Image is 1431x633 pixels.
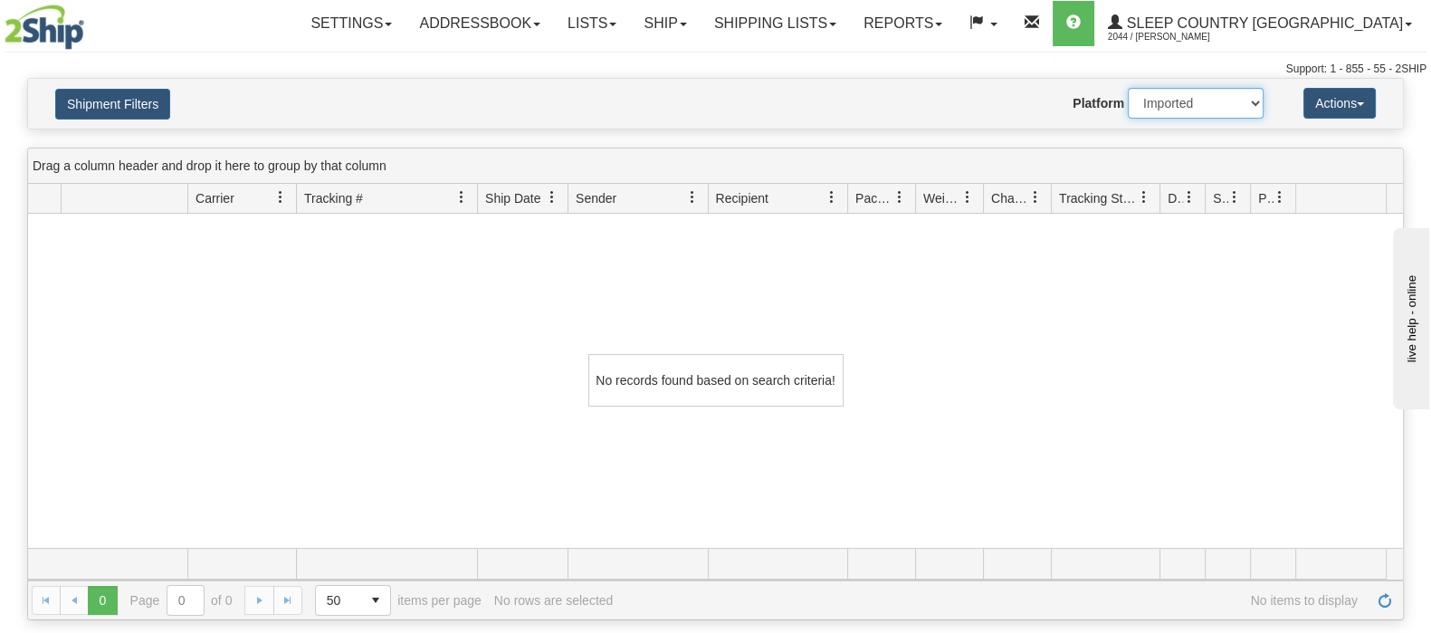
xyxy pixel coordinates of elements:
[1303,88,1376,119] button: Actions
[304,189,363,207] span: Tracking #
[1174,182,1205,213] a: Delivery Status filter column settings
[315,585,482,616] span: items per page
[576,189,616,207] span: Sender
[130,585,233,616] span: Page of 0
[297,1,405,46] a: Settings
[405,1,554,46] a: Addressbook
[1370,586,1399,615] a: Refresh
[716,189,768,207] span: Recipient
[554,1,630,46] a: Lists
[1059,189,1138,207] span: Tracking Status
[991,189,1029,207] span: Charge
[446,182,477,213] a: Tracking # filter column settings
[1258,189,1274,207] span: Pickup Status
[625,593,1358,608] span: No items to display
[1389,224,1429,408] iframe: chat widget
[315,585,391,616] span: Page sizes drop down
[850,1,956,46] a: Reports
[327,591,350,609] span: 50
[196,189,234,207] span: Carrier
[361,586,390,615] span: select
[1264,182,1295,213] a: Pickup Status filter column settings
[485,189,540,207] span: Ship Date
[952,182,983,213] a: Weight filter column settings
[677,182,708,213] a: Sender filter column settings
[1213,189,1228,207] span: Shipment Issues
[14,15,167,29] div: live help - online
[1168,189,1183,207] span: Delivery Status
[537,182,568,213] a: Ship Date filter column settings
[701,1,850,46] a: Shipping lists
[1073,94,1124,112] label: Platform
[1129,182,1159,213] a: Tracking Status filter column settings
[1094,1,1426,46] a: Sleep Country [GEOGRAPHIC_DATA] 2044 / [PERSON_NAME]
[630,1,700,46] a: Ship
[855,189,893,207] span: Packages
[923,189,961,207] span: Weight
[1219,182,1250,213] a: Shipment Issues filter column settings
[55,89,170,120] button: Shipment Filters
[494,593,614,608] div: No rows are selected
[5,5,84,50] img: logo2044.jpg
[816,182,847,213] a: Recipient filter column settings
[1122,15,1403,31] span: Sleep Country [GEOGRAPHIC_DATA]
[5,62,1426,77] div: Support: 1 - 855 - 55 - 2SHIP
[28,149,1403,184] div: grid grouping header
[588,354,844,407] div: No records found based on search criteria!
[88,586,117,615] span: Page 0
[884,182,915,213] a: Packages filter column settings
[1020,182,1051,213] a: Charge filter column settings
[1108,28,1244,46] span: 2044 / [PERSON_NAME]
[265,182,296,213] a: Carrier filter column settings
